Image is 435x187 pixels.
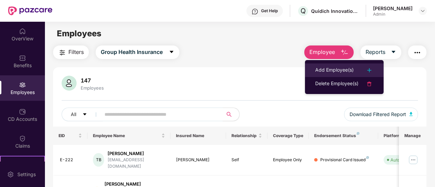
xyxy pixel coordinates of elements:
img: svg+xml;base64,PHN2ZyBpZD0iQmVuZWZpdHMiIHhtbG5zPSJodHRwOi8vd3d3LnczLm9yZy8yMDAwL3N2ZyIgd2lkdGg9Ij... [19,55,26,61]
div: 147 [79,77,105,84]
th: Manage [399,127,426,145]
img: svg+xml;base64,PHN2ZyB4bWxucz0iaHR0cDovL3d3dy53My5vcmcvMjAwMC9zdmciIHhtbG5zOnhsaW5rPSJodHRwOi8vd3... [409,112,413,116]
div: Delete Employee(s) [315,80,358,88]
img: svg+xml;base64,PHN2ZyB4bWxucz0iaHR0cDovL3d3dy53My5vcmcvMjAwMC9zdmciIHdpZHRoPSI4IiBoZWlnaHQ9IjgiIH... [357,132,359,135]
th: Insured Name [171,127,226,145]
div: Get Help [261,8,278,14]
img: New Pazcare Logo [8,6,52,15]
span: EID [59,133,77,138]
img: svg+xml;base64,PHN2ZyBpZD0iRHJvcGRvd24tMzJ4MzIiIHhtbG5zPSJodHRwOi8vd3d3LnczLm9yZy8yMDAwL3N2ZyIgd2... [420,8,425,14]
img: manageButton [408,154,419,165]
th: Relationship [226,127,268,145]
button: search [223,108,240,121]
div: E-222 [60,157,82,163]
span: Employees [57,29,101,38]
span: caret-down [82,112,87,117]
div: Auto Verified [390,156,418,163]
span: Relationship [231,133,257,138]
div: [PERSON_NAME] [373,5,413,12]
img: svg+xml;base64,PHN2ZyBpZD0iQ2xhaW0iIHhtbG5zPSJodHRwOi8vd3d3LnczLm9yZy8yMDAwL3N2ZyIgd2lkdGg9IjIwIi... [19,135,26,142]
span: Group Health Insurance [101,48,163,56]
div: Add Employee(s) [315,66,354,74]
div: Employee Only [273,157,304,163]
span: Filters [68,48,84,56]
th: Coverage Type [268,127,309,145]
div: Admin [373,12,413,17]
button: Filters [53,45,89,59]
th: Employee Name [87,127,171,145]
img: svg+xml;base64,PHN2ZyB4bWxucz0iaHR0cDovL3d3dy53My5vcmcvMjAwMC9zdmciIHhtbG5zOnhsaW5rPSJodHRwOi8vd3... [62,76,77,91]
img: svg+xml;base64,PHN2ZyBpZD0iRW1wbG95ZWVzIiB4bWxucz0iaHR0cDovL3d3dy53My5vcmcvMjAwMC9zdmciIHdpZHRoPS... [19,81,26,88]
button: Allcaret-down [62,108,103,121]
button: Group Health Insurancecaret-down [96,45,179,59]
div: [PERSON_NAME] [176,157,221,163]
img: svg+xml;base64,PHN2ZyBpZD0iSGVscC0zMngzMiIgeG1sbnM9Imh0dHA6Ly93d3cudzMub3JnLzIwMDAvc3ZnIiB3aWR0aD... [252,8,258,15]
img: svg+xml;base64,PHN2ZyBpZD0iQ0RfQWNjb3VudHMiIGRhdGEtbmFtZT0iQ0QgQWNjb3VudHMiIHhtbG5zPSJodHRwOi8vd3... [19,108,26,115]
div: Endorsement Status [314,133,372,138]
img: svg+xml;base64,PHN2ZyB4bWxucz0iaHR0cDovL3d3dy53My5vcmcvMjAwMC9zdmciIHdpZHRoPSI4IiBoZWlnaHQ9IjgiIH... [366,156,369,159]
span: Q [301,7,306,15]
img: svg+xml;base64,PHN2ZyB4bWxucz0iaHR0cDovL3d3dy53My5vcmcvMjAwMC9zdmciIHhtbG5zOnhsaW5rPSJodHRwOi8vd3... [340,49,349,57]
img: svg+xml;base64,PHN2ZyB4bWxucz0iaHR0cDovL3d3dy53My5vcmcvMjAwMC9zdmciIHdpZHRoPSIyNCIgaGVpZ2h0PSIyNC... [365,66,373,74]
div: Provisional Card Issued [320,157,369,163]
div: [PERSON_NAME] [108,150,165,157]
button: Employee [304,45,354,59]
div: Quidich Innovation Labs Private Limited [311,8,359,14]
span: search [223,112,236,117]
div: Self [231,157,262,163]
img: svg+xml;base64,PHN2ZyB4bWxucz0iaHR0cDovL3d3dy53My5vcmcvMjAwMC9zdmciIHdpZHRoPSIyNCIgaGVpZ2h0PSIyNC... [58,49,66,57]
img: svg+xml;base64,PHN2ZyBpZD0iU2V0dGluZy0yMHgyMCIgeG1sbnM9Imh0dHA6Ly93d3cudzMub3JnLzIwMDAvc3ZnIiB3aW... [7,171,14,178]
button: Download Filtered Report [344,108,418,121]
span: Employee Name [93,133,160,138]
span: All [71,111,76,118]
div: Settings [15,171,38,178]
span: Reports [366,48,385,56]
span: caret-down [169,49,174,55]
span: Employee [309,48,335,56]
th: EID [53,127,88,145]
span: caret-down [391,49,396,55]
span: Download Filtered Report [350,111,406,118]
div: Employees [79,85,105,91]
div: [EMAIL_ADDRESS][DOMAIN_NAME] [108,157,165,170]
img: svg+xml;base64,PHN2ZyB4bWxucz0iaHR0cDovL3d3dy53My5vcmcvMjAwMC9zdmciIHdpZHRoPSIyNCIgaGVpZ2h0PSIyNC... [413,49,421,57]
img: svg+xml;base64,PHN2ZyBpZD0iSG9tZSIgeG1sbnM9Imh0dHA6Ly93d3cudzMub3JnLzIwMDAvc3ZnIiB3aWR0aD0iMjAiIG... [19,28,26,35]
button: Reportscaret-down [360,45,401,59]
img: svg+xml;base64,PHN2ZyB4bWxucz0iaHR0cDovL3d3dy53My5vcmcvMjAwMC9zdmciIHdpZHRoPSIyNCIgaGVpZ2h0PSIyNC... [365,80,373,88]
div: TB [93,153,104,167]
div: Platform Status [384,133,421,138]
